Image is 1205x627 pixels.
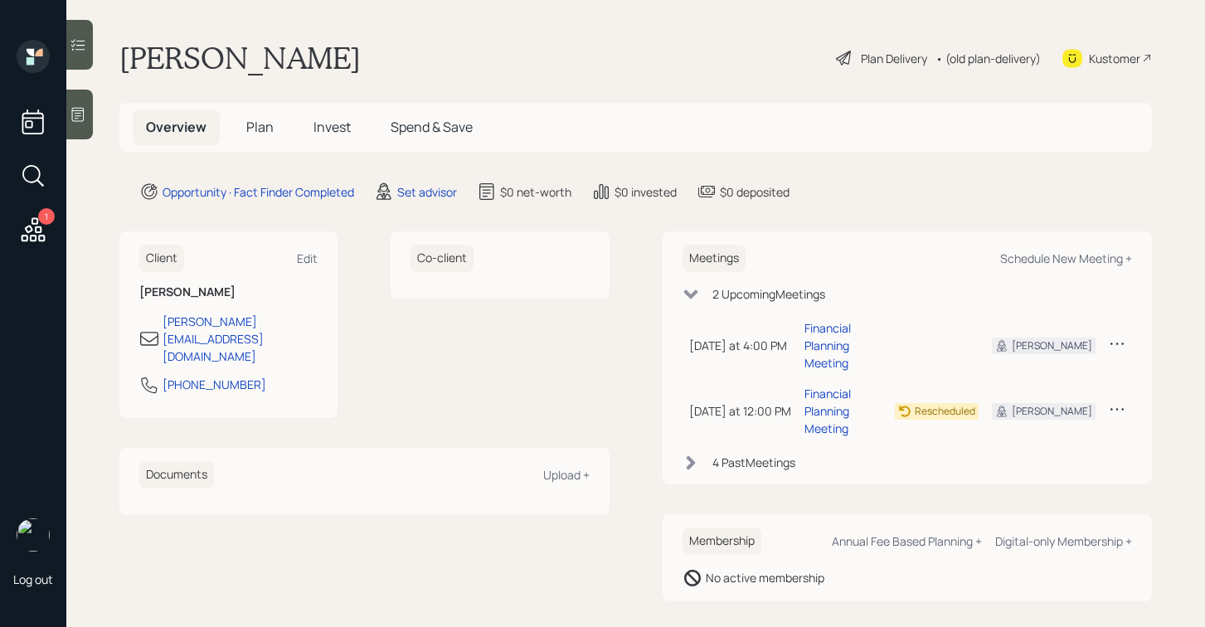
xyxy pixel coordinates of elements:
[706,569,824,586] div: No active membership
[543,467,590,483] div: Upload +
[689,402,791,420] div: [DATE] at 12:00 PM
[915,404,975,419] div: Rescheduled
[1000,250,1132,266] div: Schedule New Meeting +
[832,533,982,549] div: Annual Fee Based Planning +
[391,118,473,136] span: Spend & Save
[712,285,825,303] div: 2 Upcoming Meeting s
[683,245,746,272] h6: Meetings
[683,527,761,555] h6: Membership
[397,183,457,201] div: Set advisor
[689,337,791,354] div: [DATE] at 4:00 PM
[720,183,790,201] div: $0 deposited
[246,118,274,136] span: Plan
[1012,338,1092,353] div: [PERSON_NAME]
[146,118,207,136] span: Overview
[139,245,184,272] h6: Client
[712,454,795,471] div: 4 Past Meeting s
[1012,404,1092,419] div: [PERSON_NAME]
[163,313,318,365] div: [PERSON_NAME][EMAIL_ADDRESS][DOMAIN_NAME]
[119,40,361,76] h1: [PERSON_NAME]
[804,385,882,437] div: Financial Planning Meeting
[1089,50,1140,67] div: Kustomer
[163,376,266,393] div: [PHONE_NUMBER]
[139,461,214,488] h6: Documents
[163,183,354,201] div: Opportunity · Fact Finder Completed
[935,50,1041,67] div: • (old plan-delivery)
[13,571,53,587] div: Log out
[297,250,318,266] div: Edit
[17,518,50,552] img: robby-grisanti-headshot.png
[995,533,1132,549] div: Digital-only Membership +
[411,245,474,272] h6: Co-client
[861,50,927,67] div: Plan Delivery
[804,319,882,372] div: Financial Planning Meeting
[38,208,55,225] div: 1
[615,183,677,201] div: $0 invested
[313,118,351,136] span: Invest
[139,285,318,299] h6: [PERSON_NAME]
[500,183,571,201] div: $0 net-worth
